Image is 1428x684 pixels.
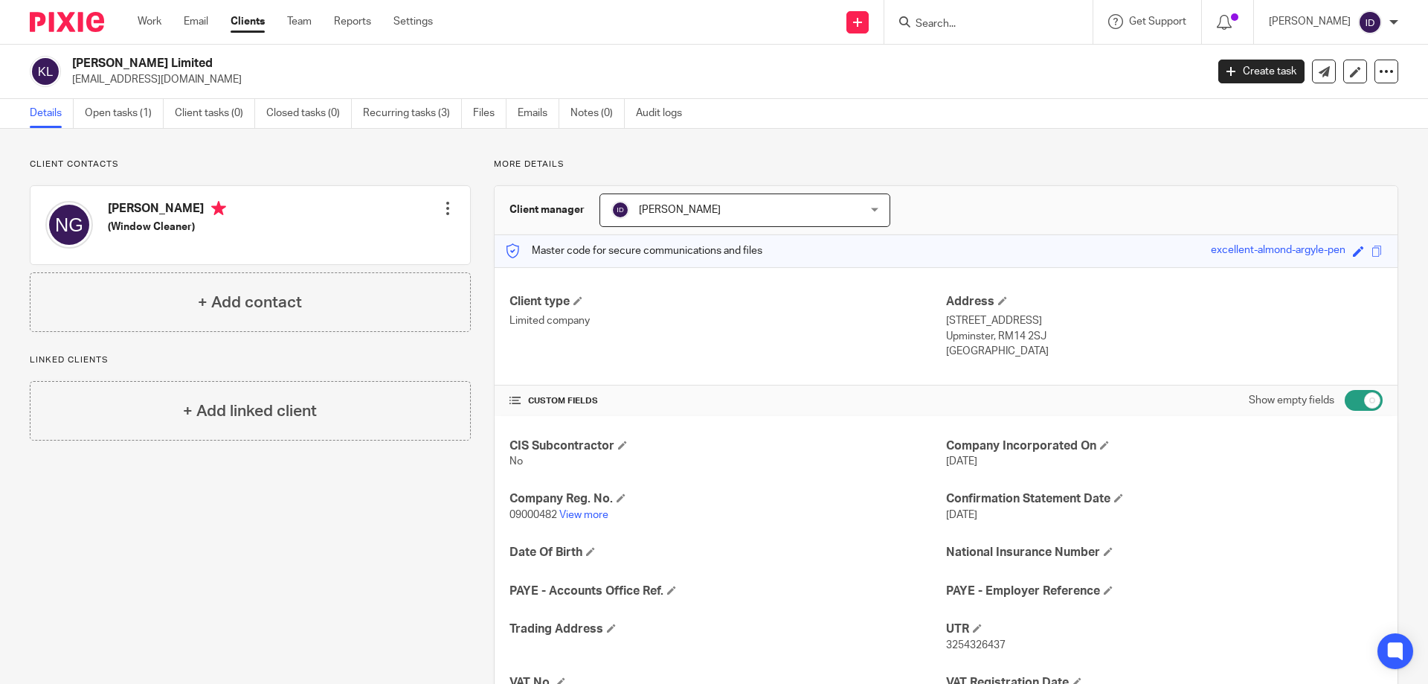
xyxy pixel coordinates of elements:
p: Linked clients [30,354,471,366]
img: svg%3E [1358,10,1382,34]
a: Email [184,14,208,29]
h4: Company Reg. No. [509,491,946,507]
a: Files [473,99,506,128]
a: Clients [231,14,265,29]
h4: National Insurance Number [946,545,1383,560]
label: Show empty fields [1249,393,1334,408]
h4: UTR [946,621,1383,637]
h4: Client type [509,294,946,310]
img: svg%3E [611,201,629,219]
a: Audit logs [636,99,693,128]
span: Get Support [1129,16,1186,27]
a: Settings [393,14,433,29]
span: [DATE] [946,456,977,467]
h4: CUSTOM FIELDS [509,395,946,407]
p: Upminster, RM14 2SJ [946,329,1383,344]
p: Client contacts [30,159,471,170]
h2: [PERSON_NAME] Limited [72,56,971,71]
h4: + Add contact [198,291,302,314]
p: More details [494,159,1398,170]
a: Work [138,14,161,29]
img: Pixie [30,12,104,32]
a: Details [30,99,74,128]
p: [STREET_ADDRESS] [946,313,1383,328]
h4: PAYE - Accounts Office Ref. [509,584,946,599]
h4: Date Of Birth [509,545,946,560]
img: svg%3E [30,56,61,87]
a: Team [287,14,312,29]
h5: (Window Cleaner) [108,220,226,234]
img: svg%3E [45,201,93,249]
h4: CIS Subcontractor [509,438,946,454]
a: Reports [334,14,371,29]
h4: PAYE - Employer Reference [946,584,1383,599]
h4: Trading Address [509,621,946,637]
h4: Address [946,294,1383,310]
h4: Confirmation Statement Date [946,491,1383,507]
h3: Client manager [509,202,585,217]
i: Primary [211,201,226,216]
a: Open tasks (1) [85,99,164,128]
span: 3254326437 [946,640,1006,651]
h4: + Add linked client [183,400,317,423]
a: Create task [1218,60,1305,83]
span: No [509,456,523,467]
h4: [PERSON_NAME] [108,201,226,220]
span: 09000482 [509,510,557,520]
a: Closed tasks (0) [266,99,352,128]
a: Notes (0) [570,99,625,128]
h4: Company Incorporated On [946,438,1383,454]
p: [PERSON_NAME] [1269,14,1351,29]
span: [DATE] [946,510,977,520]
span: [PERSON_NAME] [639,205,721,215]
a: Recurring tasks (3) [363,99,462,128]
p: [GEOGRAPHIC_DATA] [946,344,1383,359]
p: Limited company [509,313,946,328]
a: Client tasks (0) [175,99,255,128]
a: Emails [518,99,559,128]
p: Master code for secure communications and files [506,243,762,258]
a: View more [559,510,608,520]
div: excellent-almond-argyle-pen [1211,243,1345,260]
p: [EMAIL_ADDRESS][DOMAIN_NAME] [72,72,1196,87]
input: Search [914,18,1048,31]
